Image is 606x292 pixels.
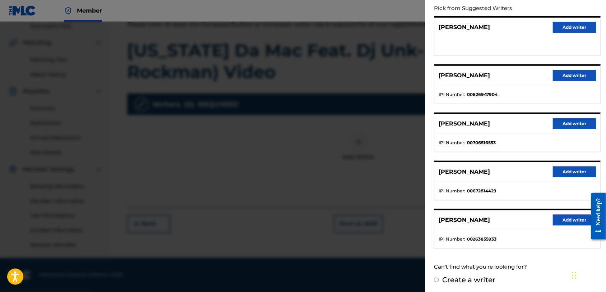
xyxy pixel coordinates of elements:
[467,140,496,146] strong: 00706516553
[586,187,606,245] iframe: Resource Center
[443,275,496,284] label: Create a writer
[553,215,596,225] button: Add writer
[553,22,596,33] button: Add writer
[570,257,606,292] iframe: Chat Widget
[9,5,36,16] img: MLC Logo
[64,6,73,15] img: Top Rightsholder
[439,23,490,32] p: [PERSON_NAME]
[439,71,490,80] p: [PERSON_NAME]
[439,91,466,98] span: IPI Number :
[553,118,596,129] button: Add writer
[439,119,490,128] p: [PERSON_NAME]
[553,70,596,81] button: Add writer
[439,188,466,194] span: IPI Number :
[77,6,102,15] span: Member
[467,236,497,242] strong: 00263855933
[439,140,466,146] span: IPI Number :
[467,188,497,194] strong: 00672814429
[439,216,490,224] p: [PERSON_NAME]
[553,166,596,177] button: Add writer
[467,91,498,98] strong: 00626947904
[572,265,577,286] div: Drag
[439,168,490,176] p: [PERSON_NAME]
[434,259,601,275] div: Can't find what you're looking for?
[439,236,466,242] span: IPI Number :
